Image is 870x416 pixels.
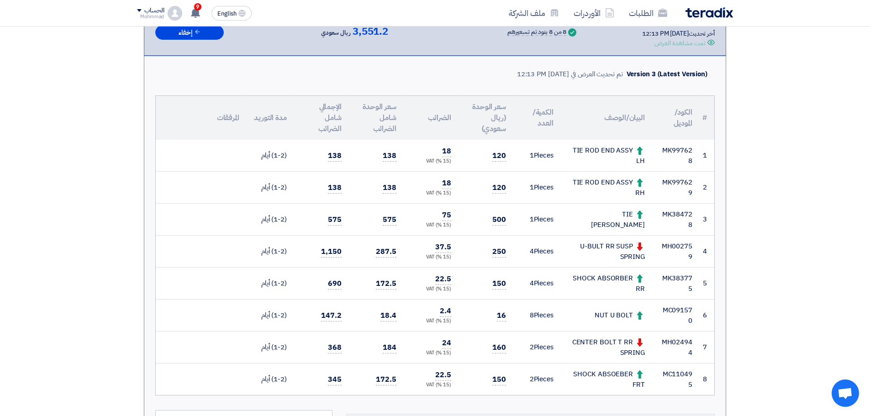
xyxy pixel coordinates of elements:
[654,38,706,48] div: تمت مشاهدة العرض
[530,342,534,352] span: 2
[627,69,707,79] div: Version 3 (Latest Version)
[349,96,404,140] th: سعر الوحدة شامل الضرائب
[156,96,247,140] th: المرفقات
[530,150,534,160] span: 1
[507,29,566,36] div: 8 من 8 بنود تم تسعيرهم
[247,236,294,268] td: (1-2) أيام
[530,278,534,288] span: 4
[513,140,561,172] td: Pieces
[568,273,645,294] div: SHOCK ABSORBER RR
[652,268,700,300] td: MK383775
[168,6,182,21] img: profile_test.png
[530,182,534,192] span: 1
[328,342,342,353] span: 368
[513,363,561,395] td: Pieces
[700,236,714,268] td: 4
[492,214,506,226] span: 500
[247,172,294,204] td: (1-2) أيام
[652,332,700,363] td: MH024944
[652,96,700,140] th: الكود/الموديل
[513,236,561,268] td: Pieces
[411,253,451,261] div: (15 %) VAT
[652,236,700,268] td: MH002759
[411,285,451,293] div: (15 %) VAT
[442,210,451,221] span: 75
[144,7,164,15] div: الحساب
[383,214,396,226] span: 575
[328,214,342,226] span: 575
[642,29,715,38] div: أخر تحديث [DATE] 12:13 PM
[568,177,645,198] div: TIE ROD END ASSY RH
[411,317,451,325] div: (15 %) VAT
[411,221,451,229] div: (15 %) VAT
[380,310,396,321] span: 18.4
[513,172,561,204] td: Pieces
[700,96,714,140] th: #
[492,342,506,353] span: 160
[353,26,388,37] span: 3,551.2
[492,278,506,290] span: 150
[328,278,342,290] span: 690
[383,182,396,194] span: 138
[492,182,506,194] span: 120
[568,310,645,321] div: NUT U BOLT
[247,300,294,332] td: (1-2) أيام
[566,2,622,24] a: الأوردرات
[435,242,451,253] span: 37.5
[155,25,224,40] button: إخفاء
[513,268,561,300] td: Pieces
[376,278,396,290] span: 172.5
[435,369,451,381] span: 22.5
[513,96,561,140] th: الكمية/العدد
[517,69,623,79] div: تم تحديث العرض في [DATE] 12:13 PM
[194,3,201,11] span: 9
[700,172,714,204] td: 2
[383,342,396,353] span: 184
[652,204,700,236] td: MK384728
[530,374,534,384] span: 2
[459,96,513,140] th: سعر الوحدة (ريال سعودي)
[247,363,294,395] td: (1-2) أيام
[321,246,342,258] span: 1,150
[700,332,714,363] td: 7
[513,300,561,332] td: Pieces
[568,337,645,358] div: CENTER BOLT T RR SPRING
[700,363,714,395] td: 8
[321,310,342,321] span: 147.2
[247,204,294,236] td: (1-2) أيام
[568,241,645,262] div: U-BULT RR SUSP SPRING
[217,11,237,17] span: English
[137,14,164,19] div: Mohmmad
[685,7,733,18] img: Teradix logo
[513,332,561,363] td: Pieces
[568,209,645,230] div: TIE [PERSON_NAME]
[328,182,342,194] span: 138
[513,204,561,236] td: Pieces
[652,363,700,395] td: MC110495
[328,150,342,162] span: 138
[568,369,645,390] div: SHOCK ABSOEBER FRT
[247,140,294,172] td: (1-2) أيام
[247,332,294,363] td: (1-2) أيام
[652,300,700,332] td: MC091570
[442,146,451,157] span: 18
[411,158,451,165] div: (15 %) VAT
[700,204,714,236] td: 3
[700,300,714,332] td: 6
[376,246,396,258] span: 287.5
[530,310,534,320] span: 8
[501,2,566,24] a: ملف الشركة
[411,349,451,357] div: (15 %) VAT
[530,246,534,256] span: 4
[411,381,451,389] div: (15 %) VAT
[652,140,700,172] td: MK997628
[530,214,534,224] span: 1
[321,27,351,38] span: ريال سعودي
[568,145,645,166] div: TIE ROD END ASSY LH
[622,2,675,24] a: الطلبات
[561,96,652,140] th: البيان/الوصف
[376,374,396,385] span: 172.5
[442,178,451,189] span: 18
[383,150,396,162] span: 138
[492,374,506,385] span: 150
